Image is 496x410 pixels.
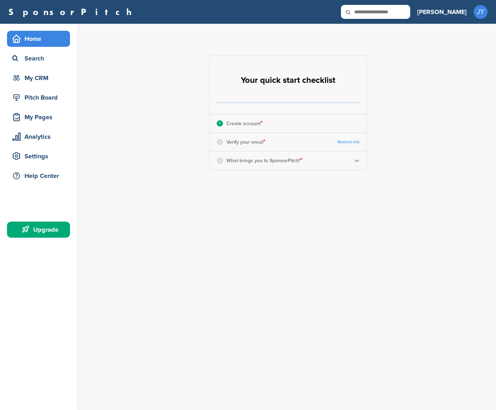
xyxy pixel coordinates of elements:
div: My CRM [11,72,70,84]
a: Home [7,31,70,47]
h3: [PERSON_NAME] [417,7,467,17]
h2: Your quick start checklist [241,73,335,88]
a: [PERSON_NAME] [417,4,467,20]
div: Settings [11,150,70,163]
a: SponsorPitch [8,7,136,16]
div: Upgrade [11,223,70,236]
a: Help Center [7,168,70,184]
a: My CRM [7,70,70,86]
a: Upgrade [7,222,70,238]
a: Resend link [337,139,359,145]
div: 2 [217,139,223,145]
a: My Pages [7,109,70,125]
p: What brings you to SponsorPitch? [226,156,302,165]
span: JY [474,5,488,19]
div: Home [11,33,70,45]
div: 3 [217,158,223,164]
div: My Pages [11,111,70,123]
a: Search [7,50,70,66]
a: Settings [7,148,70,164]
div: Help Center [11,170,70,182]
div: Analytics [11,130,70,143]
a: Analytics [7,129,70,145]
div: Pitch Board [11,91,70,104]
a: Pitch Board [7,89,70,106]
div: 1 [217,120,223,127]
div: Search [11,52,70,65]
p: Create account [226,119,263,128]
img: Checklist arrow 2 [354,158,359,163]
p: Verify your email [226,137,265,146]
